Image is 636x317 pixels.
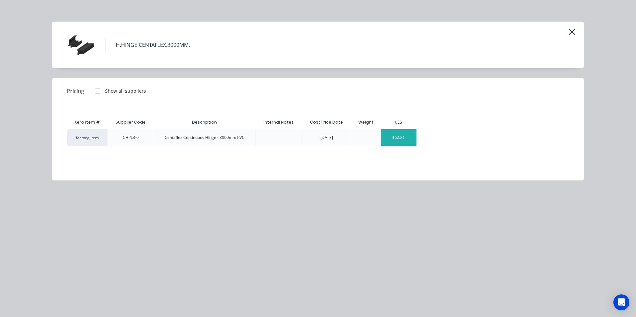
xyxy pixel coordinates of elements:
div: Centaflex Continuous Hinge - 3000mm PVC [165,135,244,141]
div: UES [395,119,402,125]
img: H.HINGE.CENTAFLEX.3000MM. [62,28,95,61]
div: Xero Item # [67,116,107,129]
span: Pricing [67,87,84,95]
div: H.HINGE.CENTAFLEX.3000MM. [116,41,190,49]
div: CHPL3-0 [123,135,139,141]
div: Show all suppliers [105,87,146,94]
div: [DATE] [320,135,333,141]
div: Weight [353,114,379,131]
div: $62.21 [381,129,416,146]
div: Description [187,114,222,131]
div: Open Intercom Messenger [613,294,629,310]
div: Supplier Code [110,114,151,131]
div: factory_item [67,129,107,146]
div: Internal Notes [258,114,299,131]
div: Cost Price Date [305,114,348,131]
